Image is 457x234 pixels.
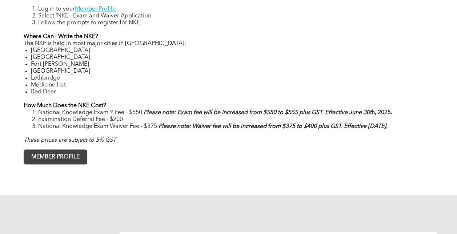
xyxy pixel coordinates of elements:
li: [GEOGRAPHIC_DATA] [31,68,433,75]
li: [GEOGRAPHIC_DATA] [31,54,433,61]
li: Medicine Hat [31,82,433,89]
li: National Knowledge Exam ® Fee - $550. [38,109,433,116]
li: National Knowledge Exam Waiver Fee - $375. [38,123,433,130]
li: Fort [PERSON_NAME] [31,61,433,68]
em: These prices are subject to 5% GST [24,137,116,143]
strong: h, 2025. [144,110,392,116]
li: Lethbridge [31,75,433,82]
li: [GEOGRAPHIC_DATA] [31,47,433,54]
li: Log in to your [38,6,433,13]
a: MEMBER PROFILE [24,149,87,164]
em: Please note: Exam fee will be increased from $550 to $555 plus GST. Effective June 30t [144,110,372,116]
li: Select 'NKE - Exam and Waiver Application' [38,13,433,20]
li: Examination Deferral Fee - $200 [38,116,433,123]
strong: How Much Does the NKE Cost? [24,103,106,109]
li: Follow the prompts to register for NKE [38,20,433,27]
p: The NKE is held in most major cities in [GEOGRAPHIC_DATA]: [24,40,433,47]
strong: Please note: Waiver fee will be increased from $375 to $400 plus GST. Effective [DATE]. [159,124,388,129]
a: Member Profile [75,6,116,12]
span: MEMBER PROFILE [24,150,87,164]
strong: Where Can I Write the NKE? [24,34,98,40]
li: Red Deer [31,89,433,96]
